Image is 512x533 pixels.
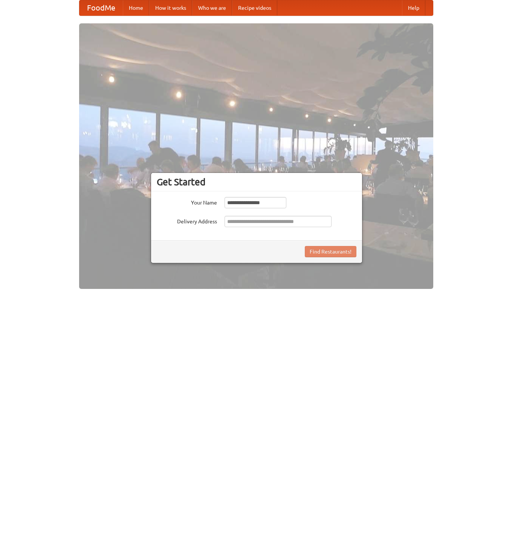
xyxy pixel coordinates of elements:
[157,197,217,206] label: Your Name
[123,0,149,15] a: Home
[79,0,123,15] a: FoodMe
[149,0,192,15] a: How it works
[232,0,277,15] a: Recipe videos
[402,0,425,15] a: Help
[192,0,232,15] a: Who we are
[157,216,217,225] label: Delivery Address
[305,246,356,257] button: Find Restaurants!
[157,176,356,188] h3: Get Started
